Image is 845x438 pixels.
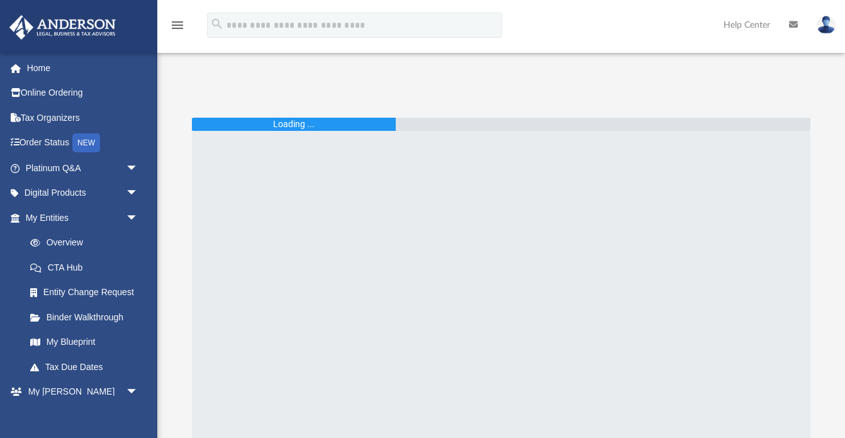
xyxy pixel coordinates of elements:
a: Home [9,55,157,81]
span: arrow_drop_down [126,379,151,405]
a: CTA Hub [18,255,157,280]
i: search [210,17,224,31]
a: Order StatusNEW [9,130,157,156]
i: menu [170,18,185,33]
img: User Pic [817,16,836,34]
a: Binder Walkthrough [18,305,157,330]
div: NEW [72,133,100,152]
a: Online Ordering [9,81,157,106]
div: Loading ... [273,118,315,131]
span: arrow_drop_down [126,205,151,231]
a: Tax Due Dates [18,354,157,379]
span: arrow_drop_down [126,155,151,181]
a: Tax Organizers [9,105,157,130]
a: Overview [18,230,157,255]
a: My [PERSON_NAME] Teamarrow_drop_down [9,379,151,420]
a: Entity Change Request [18,280,157,305]
a: Digital Productsarrow_drop_down [9,181,157,206]
a: menu [170,24,185,33]
img: Anderson Advisors Platinum Portal [6,15,120,40]
a: My Entitiesarrow_drop_down [9,205,157,230]
a: Platinum Q&Aarrow_drop_down [9,155,157,181]
a: My Blueprint [18,330,151,355]
span: arrow_drop_down [126,181,151,206]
